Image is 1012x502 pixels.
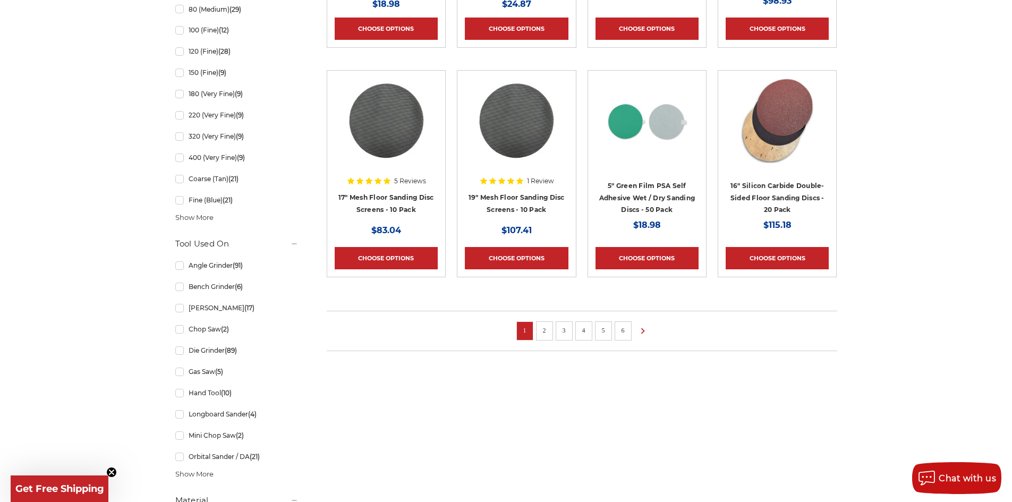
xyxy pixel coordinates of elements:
span: (5) [215,368,223,376]
span: $115.18 [763,220,792,230]
span: (6) [235,283,243,291]
a: Choose Options [465,18,568,40]
a: Coarse (Tan) [175,169,299,188]
a: 17" Mesh Floor Sanding Disc Screens - 10 Pack [338,193,434,214]
div: Get Free ShippingClose teaser [11,475,108,502]
span: (21) [228,175,239,183]
span: (91) [233,261,243,269]
h5: Tool Used On [175,237,299,250]
button: Chat with us [912,462,1001,494]
a: 16" Silicon Carbide Double-Sided Floor Sanding Discs - 20 Pack [730,182,824,214]
span: (10) [221,389,232,397]
a: Fine (Blue) [175,191,299,209]
span: (28) [218,47,231,55]
button: Close teaser [106,467,117,478]
img: Silicon Carbide 16" Double-Sided Floor Sanding Discs [735,78,820,163]
a: Hand Tool [175,384,299,402]
span: Show More [175,469,214,480]
span: (9) [235,90,243,98]
span: $18.98 [633,220,661,230]
span: (12) [219,26,229,34]
a: 1 [520,325,530,336]
a: Angle Grinder [175,256,299,275]
span: (9) [237,154,245,161]
span: (17) [244,304,254,312]
span: (9) [236,132,244,140]
a: 4 [579,325,589,336]
a: 3 [559,325,569,336]
a: 220 (Very Fine) [175,106,299,124]
img: 17" Floor Sanding Mesh Screen [344,78,429,163]
img: 5-inch 80-grit durable green film PSA disc for grinding and paint removal on coated surfaces [605,78,690,163]
span: (2) [236,431,244,439]
a: Mini Chop Saw [175,426,299,445]
a: [PERSON_NAME] [175,299,299,317]
a: Choose Options [596,18,699,40]
span: $107.41 [501,225,532,235]
span: (2) [221,325,229,333]
a: 100 (Fine) [175,21,299,39]
a: Silicon Carbide 16" Double-Sided Floor Sanding Discs [726,78,829,181]
span: $83.04 [371,225,401,235]
span: Chat with us [939,473,996,483]
a: 120 (Fine) [175,42,299,61]
a: Die Grinder [175,341,299,360]
a: 19" Floor Sanding Mesh Screen [465,78,568,181]
a: 180 (Very Fine) [175,84,299,103]
a: 19" Mesh Floor Sanding Disc Screens - 10 Pack [469,193,565,214]
a: 400 (Very Fine) [175,148,299,167]
span: (9) [236,111,244,119]
span: (21) [250,453,260,461]
a: Longboard Sander [175,405,299,423]
a: 5" Green Film PSA Self Adhesive Wet / Dry Sanding Discs - 50 Pack [599,182,695,214]
a: 17" Floor Sanding Mesh Screen [335,78,438,181]
span: (4) [248,410,257,418]
a: 5-inch 80-grit durable green film PSA disc for grinding and paint removal on coated surfaces [596,78,699,181]
img: 19" Floor Sanding Mesh Screen [474,78,559,163]
a: Choose Options [335,18,438,40]
a: Choose Options [726,247,829,269]
a: Orbital Sander / DA [175,447,299,466]
span: (29) [229,5,241,13]
a: Chop Saw [175,320,299,338]
a: 6 [618,325,628,336]
span: 5 Reviews [394,178,426,184]
span: Get Free Shipping [15,483,104,495]
span: (89) [225,346,237,354]
a: Choose Options [726,18,829,40]
a: Choose Options [335,247,438,269]
span: 1 Review [527,178,554,184]
span: Show More [175,212,214,223]
a: 320 (Very Fine) [175,127,299,146]
a: 150 (Fine) [175,63,299,82]
span: (9) [218,69,226,76]
a: Choose Options [596,247,699,269]
a: 2 [539,325,550,336]
span: (21) [223,196,233,204]
a: Bench Grinder [175,277,299,296]
a: Choose Options [465,247,568,269]
a: 5 [598,325,609,336]
a: Gas Saw [175,362,299,381]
